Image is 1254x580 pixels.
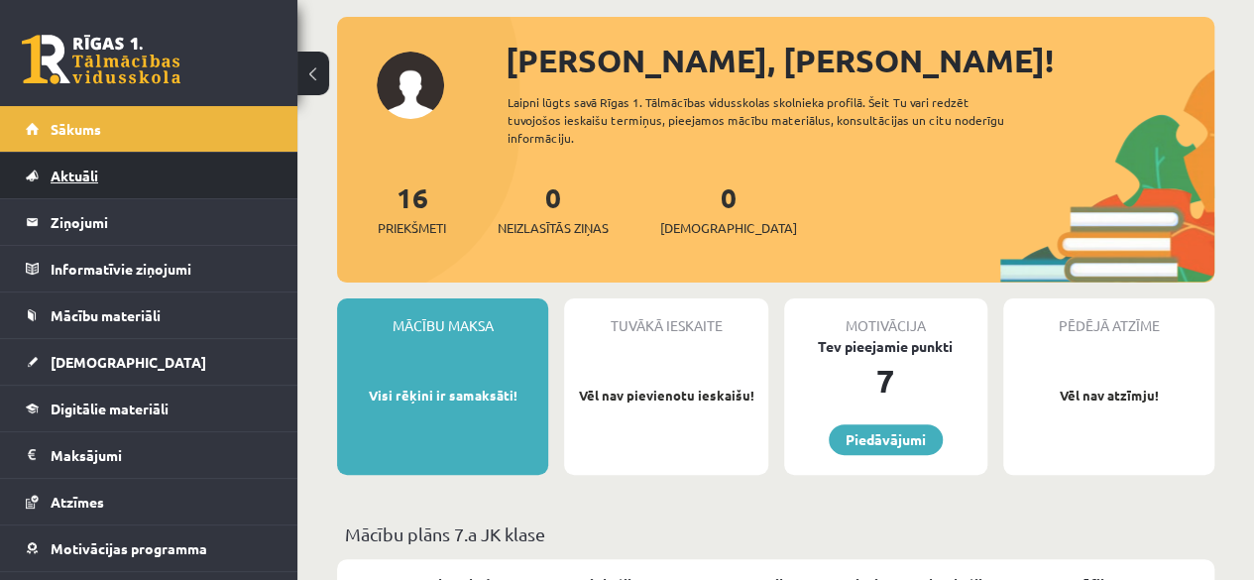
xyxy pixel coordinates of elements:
a: Atzīmes [26,479,273,524]
legend: Informatīvie ziņojumi [51,246,273,291]
a: Informatīvie ziņojumi [26,246,273,291]
p: Visi rēķini ir samaksāti! [347,386,538,406]
div: Mācību maksa [337,298,548,336]
p: Mācību plāns 7.a JK klase [345,521,1206,547]
a: Motivācijas programma [26,525,273,571]
a: Rīgas 1. Tālmācības vidusskola [22,35,180,84]
a: Maksājumi [26,432,273,478]
span: Sākums [51,120,101,138]
a: [DEMOGRAPHIC_DATA] [26,339,273,385]
div: Pēdējā atzīme [1003,298,1214,336]
div: Motivācija [784,298,987,336]
p: Vēl nav pievienotu ieskaišu! [574,386,757,406]
div: [PERSON_NAME], [PERSON_NAME]! [506,37,1214,84]
a: Aktuāli [26,153,273,198]
legend: Ziņojumi [51,199,273,245]
a: Mācību materiāli [26,292,273,338]
legend: Maksājumi [51,432,273,478]
a: Piedāvājumi [829,424,943,455]
div: Tev pieejamie punkti [784,336,987,357]
a: Sākums [26,106,273,152]
div: Tuvākā ieskaite [564,298,767,336]
span: Priekšmeti [378,218,446,238]
span: Mācību materiāli [51,306,161,324]
a: 0[DEMOGRAPHIC_DATA] [660,179,797,238]
div: Laipni lūgts savā Rīgas 1. Tālmācības vidusskolas skolnieka profilā. Šeit Tu vari redzēt tuvojošo... [508,93,1034,147]
a: Digitālie materiāli [26,386,273,431]
span: [DEMOGRAPHIC_DATA] [51,353,206,371]
span: Digitālie materiāli [51,400,169,417]
div: 7 [784,357,987,405]
span: Motivācijas programma [51,539,207,557]
a: 0Neizlasītās ziņas [498,179,609,238]
span: Aktuāli [51,167,98,184]
span: [DEMOGRAPHIC_DATA] [660,218,797,238]
a: 16Priekšmeti [378,179,446,238]
span: Atzīmes [51,493,104,511]
a: Ziņojumi [26,199,273,245]
span: Neizlasītās ziņas [498,218,609,238]
p: Vēl nav atzīmju! [1013,386,1204,406]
